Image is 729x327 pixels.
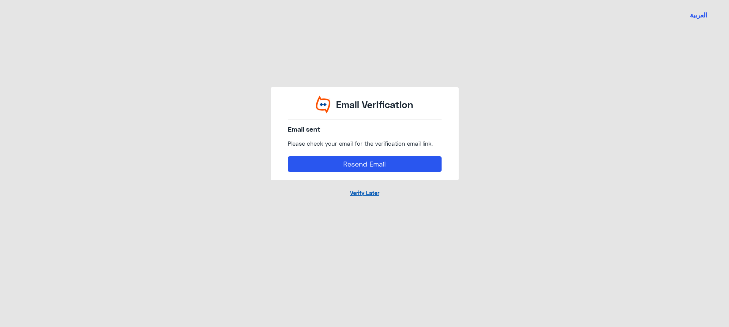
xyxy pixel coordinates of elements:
[288,136,442,151] p: Please check your email for the verification email link.
[316,96,330,113] img: Widebot Logo
[690,11,707,20] button: العربية
[336,97,413,112] p: Email Verification
[350,190,379,196] a: Verify Later
[288,156,442,171] button: Resend Email
[288,125,442,134] h1: Email sent
[685,6,712,25] a: Switch language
